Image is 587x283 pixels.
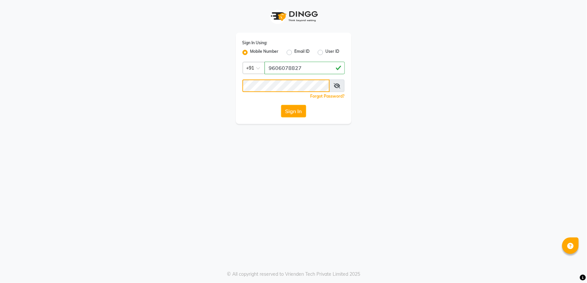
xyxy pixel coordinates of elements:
label: Sign In Using: [242,40,268,46]
input: Username [265,62,345,74]
input: Username [242,79,330,92]
label: Mobile Number [250,48,279,56]
a: Forgot Password? [311,94,345,99]
img: logo1.svg [267,7,320,26]
button: Sign In [281,105,306,117]
label: Email ID [295,48,310,56]
label: User ID [326,48,340,56]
